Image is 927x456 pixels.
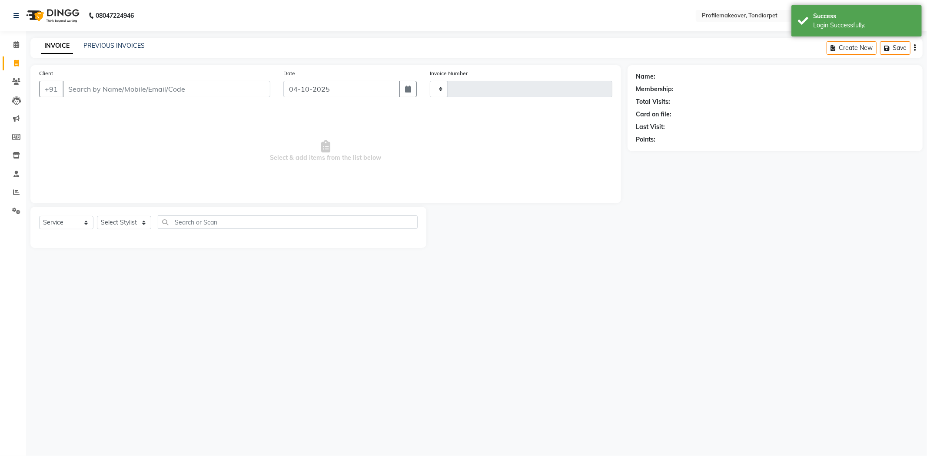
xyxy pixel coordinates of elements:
[636,122,665,132] div: Last Visit:
[636,72,656,81] div: Name:
[22,3,82,28] img: logo
[63,81,270,97] input: Search by Name/Mobile/Email/Code
[636,135,656,144] div: Points:
[41,38,73,54] a: INVOICE
[39,81,63,97] button: +91
[83,42,145,50] a: PREVIOUS INVOICES
[636,97,671,106] div: Total Visits:
[39,69,53,77] label: Client
[96,3,134,28] b: 08047224946
[158,215,418,229] input: Search or Scan
[636,110,672,119] div: Card on file:
[283,69,295,77] label: Date
[636,85,674,94] div: Membership:
[813,21,915,30] div: Login Successfully.
[880,41,910,55] button: Save
[39,108,612,195] span: Select & add items from the list below
[430,69,468,77] label: Invoice Number
[813,12,915,21] div: Success
[827,41,877,55] button: Create New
